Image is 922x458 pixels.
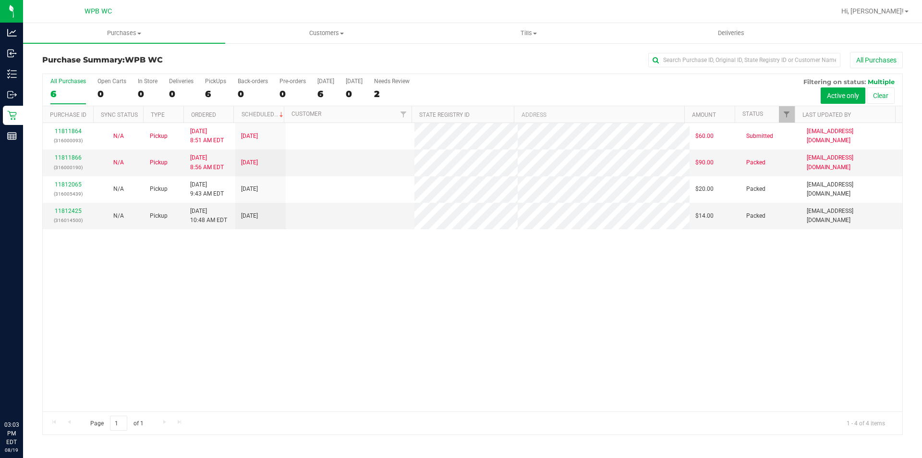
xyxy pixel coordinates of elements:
[113,211,124,221] button: N/A
[839,416,893,430] span: 1 - 4 of 4 items
[807,127,897,145] span: [EMAIL_ADDRESS][DOMAIN_NAME]
[695,211,714,221] span: $14.00
[150,158,168,167] span: Pickup
[241,158,258,167] span: [DATE]
[190,153,224,172] span: [DATE] 8:56 AM EDT
[841,7,904,15] span: Hi, [PERSON_NAME]!
[113,133,124,139] span: Not Applicable
[97,78,126,85] div: Open Carts
[807,153,897,172] span: [EMAIL_ADDRESS][DOMAIN_NAME]
[150,211,168,221] span: Pickup
[55,128,82,135] a: 11811864
[151,111,165,118] a: Type
[7,90,17,99] inline-svg: Outbound
[125,55,163,64] span: WPB WC
[55,208,82,214] a: 11812425
[113,186,124,192] span: Not Applicable
[746,132,773,141] span: Submitted
[55,154,82,161] a: 11811866
[746,158,765,167] span: Packed
[291,111,321,117] a: Customer
[113,159,124,166] span: Not Applicable
[49,216,87,225] p: (316014500)
[190,127,224,145] span: [DATE] 8:51 AM EDT
[150,132,168,141] span: Pickup
[241,185,258,194] span: [DATE]
[191,111,216,118] a: Ordered
[692,111,716,118] a: Amount
[226,29,427,37] span: Customers
[23,29,225,37] span: Purchases
[868,78,895,86] span: Multiple
[7,28,17,37] inline-svg: Analytics
[807,180,897,198] span: [EMAIL_ADDRESS][DOMAIN_NAME]
[746,211,765,221] span: Packed
[803,78,866,86] span: Filtering on status:
[241,132,258,141] span: [DATE]
[23,23,225,43] a: Purchases
[190,207,227,225] span: [DATE] 10:48 AM EDT
[7,111,17,120] inline-svg: Retail
[190,180,224,198] span: [DATE] 9:43 AM EDT
[7,131,17,141] inline-svg: Reports
[169,88,194,99] div: 0
[110,416,127,431] input: 1
[205,88,226,99] div: 6
[50,111,86,118] a: Purchase ID
[802,111,851,118] a: Last Updated By
[695,158,714,167] span: $90.00
[150,185,168,194] span: Pickup
[7,49,17,58] inline-svg: Inbound
[169,78,194,85] div: Deliveries
[238,88,268,99] div: 0
[242,111,285,118] a: Scheduled
[138,88,158,99] div: 0
[705,29,757,37] span: Deliveries
[49,136,87,145] p: (316000093)
[4,421,19,446] p: 03:03 PM EDT
[85,7,112,15] span: WPB WC
[50,78,86,85] div: All Purchases
[4,446,19,454] p: 08/19
[101,111,138,118] a: Sync Status
[695,132,714,141] span: $60.00
[630,23,832,43] a: Deliveries
[419,111,470,118] a: State Registry ID
[850,52,903,68] button: All Purchases
[695,185,714,194] span: $20.00
[82,416,151,431] span: Page of 1
[50,88,86,99] div: 6
[346,88,363,99] div: 0
[279,78,306,85] div: Pre-orders
[42,56,329,64] h3: Purchase Summary:
[49,163,87,172] p: (316000190)
[427,23,630,43] a: Tills
[113,158,124,167] button: N/A
[779,106,795,123] a: Filter
[97,88,126,99] div: 0
[7,69,17,79] inline-svg: Inventory
[742,111,763,117] a: Status
[55,181,82,188] a: 11812065
[113,132,124,141] button: N/A
[113,212,124,219] span: Not Applicable
[514,106,684,123] th: Address
[746,185,765,194] span: Packed
[49,189,87,198] p: (316005439)
[10,381,38,410] iframe: Resource center
[821,87,865,104] button: Active only
[317,78,334,85] div: [DATE]
[113,185,124,194] button: N/A
[279,88,306,99] div: 0
[807,207,897,225] span: [EMAIL_ADDRESS][DOMAIN_NAME]
[238,78,268,85] div: Back-orders
[317,88,334,99] div: 6
[374,88,410,99] div: 2
[648,53,840,67] input: Search Purchase ID, Original ID, State Registry ID or Customer Name...
[867,87,895,104] button: Clear
[225,23,427,43] a: Customers
[205,78,226,85] div: PickUps
[428,29,629,37] span: Tills
[396,106,412,123] a: Filter
[241,211,258,221] span: [DATE]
